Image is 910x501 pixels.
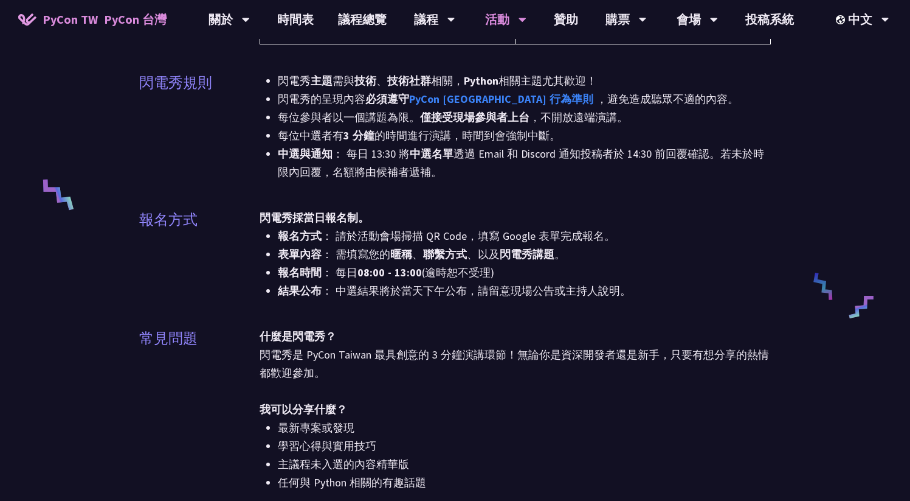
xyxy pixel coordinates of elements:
[343,128,374,142] strong: 3 分鐘
[365,92,596,106] strong: 必須遵守
[18,13,36,26] img: Home icon of PyCon TW 2025
[278,147,333,161] strong: 中選與通知
[409,92,593,106] a: PyCon [GEOGRAPHIC_DATA] 行為準則
[420,110,529,124] strong: 僅接受現場參與者上台
[139,328,198,349] p: 常見問題
[387,74,431,88] strong: 技術社群
[260,329,336,343] strong: 什麼是閃電秀？
[278,108,771,127] li: 每位參與者以一個講題為限。 ，不開放遠端演講。
[139,72,212,94] p: 閃電秀規則
[278,127,771,145] li: 每位中選者有 的時間進行演講，時間到會強制中斷。
[278,229,322,243] strong: 報名方式
[464,74,498,88] strong: Python
[104,12,167,27] font: PyCon 台灣
[423,247,467,261] strong: 聯繫方式
[278,419,771,437] li: 最新專案或發現
[278,90,771,108] li: 閃電秀的呈現內容 ，避免造成聽眾不適的內容。
[278,474,771,492] li: 任何與 Python 相關的有趣話題
[260,211,369,225] strong: 閃電秀採當日報名制。
[6,4,179,35] a: PyCon TW PyCon 台灣
[354,74,376,88] strong: 技術
[278,455,771,474] li: 主議程未入選的內容精華版
[278,245,771,264] li: ： 需填寫您的 、 、以及 。
[278,227,771,245] li: ： 請於活動會場掃描 QR Code，填寫 Google 表單完成報名。
[278,72,771,90] li: 閃電秀 需與 、 相關， 相關主題尤其歡迎！
[311,74,333,88] strong: 主題
[43,10,167,29] span: PyCon TW
[390,247,412,261] strong: 暱稱
[836,15,848,24] img: Locale Icon
[500,247,554,261] strong: 閃電秀講題
[410,147,453,161] strong: 中選名單
[260,402,347,416] strong: 我可以分享什麼？
[278,265,322,279] strong: 報名時間
[278,247,322,261] strong: 表單內容
[278,284,322,298] strong: 結果公布
[278,437,771,455] li: 學習心得與實用技巧
[139,209,198,231] p: 報名方式
[278,264,771,282] li: ： 每日 (逾時恕不受理)
[278,282,771,300] li: ： 中選結果將於當天下午公布，請留意現場公告或主持人說明。
[357,265,422,279] strong: 08:00 - 13:00
[278,145,771,181] li: ： 每日 13:30 將 透過 Email 和 Discord 通知投稿者於 14:30 前回覆確認。若未於時限內回覆，名額將由候補者遞補。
